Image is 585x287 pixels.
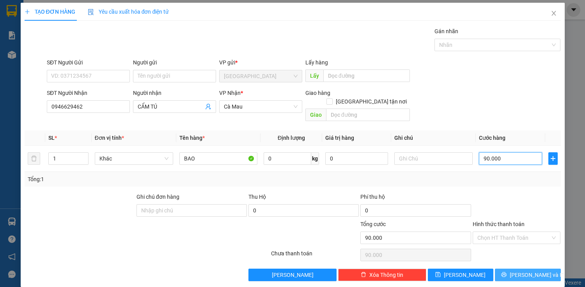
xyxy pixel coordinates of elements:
[47,89,130,97] div: SĐT Người Nhận
[326,109,410,121] input: Dọc đường
[311,152,319,165] span: kg
[323,70,410,82] input: Dọc đường
[25,9,30,14] span: plus
[95,135,124,141] span: Đơn vị tính
[136,194,179,200] label: Ghi chú đơn hàng
[48,135,55,141] span: SL
[99,153,168,164] span: Khác
[54,33,104,42] li: VP Cái Nước
[428,269,493,281] button: save[PERSON_NAME]
[548,152,558,165] button: plus
[47,58,130,67] div: SĐT Người Gửi
[361,272,366,278] span: delete
[28,152,40,165] button: delete
[510,271,564,279] span: [PERSON_NAME] và In
[360,221,386,227] span: Tổng cước
[219,90,241,96] span: VP Nhận
[338,269,426,281] button: deleteXóa Thông tin
[394,152,473,165] input: Ghi Chú
[305,109,326,121] span: Giao
[4,33,54,59] li: VP [GEOGRAPHIC_DATA]
[435,272,441,278] span: save
[248,194,266,200] span: Thu Hộ
[333,97,410,106] span: [GEOGRAPHIC_DATA] tận nơi
[88,9,94,15] img: icon
[278,135,305,141] span: Định lượng
[133,58,216,67] div: Người gửi
[219,58,302,67] div: VP gửi
[136,204,247,217] input: Ghi chú đơn hàng
[133,89,216,97] div: Người nhận
[54,43,59,49] span: environment
[179,152,258,165] input: VD: Bàn, Ghế
[325,152,388,165] input: 0
[305,90,330,96] span: Giao hàng
[179,135,205,141] span: Tên hàng
[248,269,337,281] button: [PERSON_NAME]
[444,271,486,279] span: [PERSON_NAME]
[224,101,298,112] span: Cà Mau
[4,4,113,19] li: [PERSON_NAME]
[305,59,328,66] span: Lấy hàng
[270,249,360,263] div: Chưa thanh toán
[543,3,565,25] button: Close
[272,271,314,279] span: [PERSON_NAME]
[360,193,471,204] div: Phí thu hộ
[25,9,75,15] span: TẠO ĐƠN HÀNG
[551,10,557,16] span: close
[205,103,211,110] span: user-add
[549,155,557,162] span: plus
[434,28,458,34] label: Gán nhãn
[325,135,354,141] span: Giá trị hàng
[88,9,169,15] span: Yêu cầu xuất hóa đơn điện tử
[479,135,505,141] span: Cước hàng
[224,70,298,82] span: Sài Gòn
[369,271,403,279] span: Xóa Thông tin
[54,43,102,58] b: Đầu lộ Phú Mỹ, H Cái Nước
[473,221,525,227] label: Hình thức thanh toán
[391,130,476,146] th: Ghi chú
[495,269,560,281] button: printer[PERSON_NAME] và In
[501,272,507,278] span: printer
[305,70,323,82] span: Lấy
[28,175,227,184] div: Tổng: 1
